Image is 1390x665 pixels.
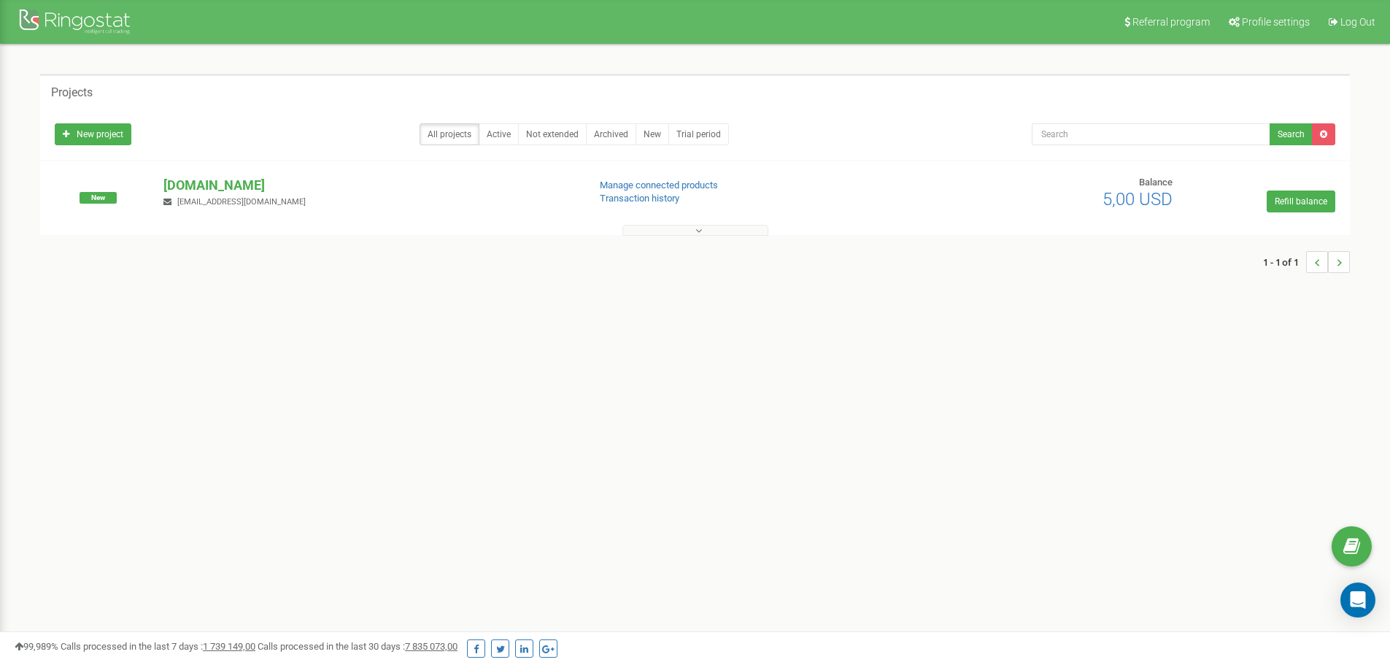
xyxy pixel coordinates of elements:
[405,641,457,652] u: 7 835 073,00
[51,86,93,99] h5: Projects
[1263,237,1350,288] nav: ...
[586,123,636,145] a: Archived
[479,123,519,145] a: Active
[1270,123,1313,145] button: Search
[600,193,679,204] a: Transaction history
[1242,16,1310,28] span: Profile settings
[177,197,306,207] span: [EMAIL_ADDRESS][DOMAIN_NAME]
[1340,16,1375,28] span: Log Out
[1139,177,1173,188] span: Balance
[61,641,255,652] span: Calls processed in the last 7 days :
[420,123,479,145] a: All projects
[1267,191,1335,212] a: Refill balance
[15,641,58,652] span: 99,989%
[258,641,457,652] span: Calls processed in the last 30 days :
[1032,123,1270,145] input: Search
[600,180,718,191] a: Manage connected products
[1263,251,1306,273] span: 1 - 1 of 1
[1132,16,1210,28] span: Referral program
[518,123,587,145] a: Not extended
[1340,583,1375,618] div: Open Intercom Messenger
[668,123,729,145] a: Trial period
[1103,189,1173,210] span: 5,00 USD
[163,176,576,195] p: [DOMAIN_NAME]
[80,192,117,204] span: New
[55,123,131,145] a: New project
[203,641,255,652] u: 1 739 149,00
[636,123,669,145] a: New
